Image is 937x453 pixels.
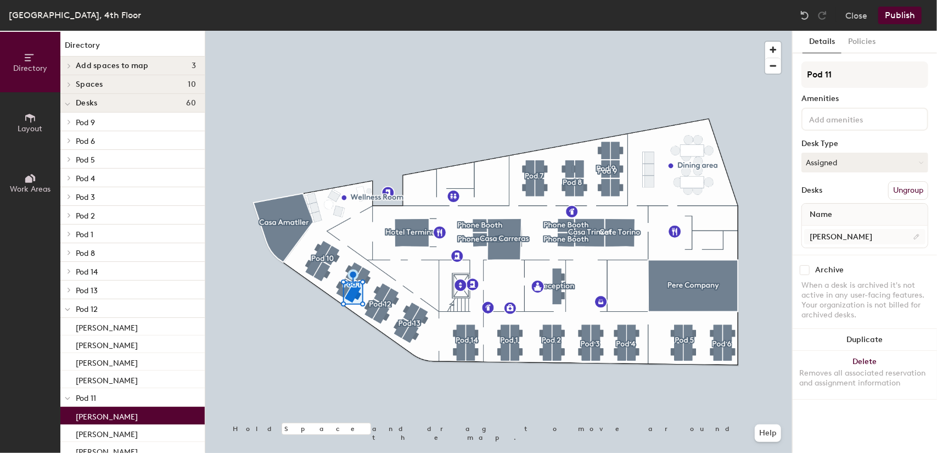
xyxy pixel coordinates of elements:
button: Close [845,7,867,24]
p: [PERSON_NAME] [76,355,138,368]
span: Add spaces to map [76,61,149,70]
div: Desk Type [801,139,928,148]
button: Help [755,424,781,442]
span: 10 [188,80,196,89]
img: Redo [817,10,828,21]
button: Policies [841,31,882,53]
span: Pod 4 [76,174,95,183]
input: Unnamed desk [804,229,925,244]
p: [PERSON_NAME] [76,427,138,439]
p: [PERSON_NAME] [76,320,138,333]
span: Pod 3 [76,193,95,202]
span: 3 [192,61,196,70]
button: Duplicate [793,329,937,351]
span: Name [804,205,838,225]
div: Amenities [801,94,928,103]
div: Removes all associated reservation and assignment information [799,368,930,388]
span: Desks [76,99,97,108]
span: Pod 14 [76,267,98,277]
span: Layout [18,124,43,133]
button: Publish [878,7,922,24]
p: [PERSON_NAME] [76,338,138,350]
button: Details [803,31,841,53]
p: [PERSON_NAME] [76,409,138,422]
div: When a desk is archived it's not active in any user-facing features. Your organization is not bil... [801,281,928,320]
img: Undo [799,10,810,21]
div: Archive [815,266,844,275]
span: Pod 8 [76,249,95,258]
span: Spaces [76,80,103,89]
span: 60 [186,99,196,108]
span: Pod 2 [76,211,95,221]
button: Ungroup [888,181,928,200]
span: Pod 9 [76,118,95,127]
div: [GEOGRAPHIC_DATA], 4th Floor [9,8,141,22]
p: [PERSON_NAME] [76,373,138,385]
h1: Directory [60,40,205,57]
button: DeleteRemoves all associated reservation and assignment information [793,351,937,399]
span: Pod 5 [76,155,95,165]
button: Assigned [801,153,928,172]
span: Pod 1 [76,230,93,239]
span: Pod 11 [76,394,96,403]
span: Work Areas [10,184,51,194]
span: Pod 12 [76,305,98,314]
input: Add amenities [807,112,906,125]
span: Pod 13 [76,286,98,295]
div: Desks [801,186,822,195]
span: Pod 6 [76,137,95,146]
span: Directory [13,64,47,73]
